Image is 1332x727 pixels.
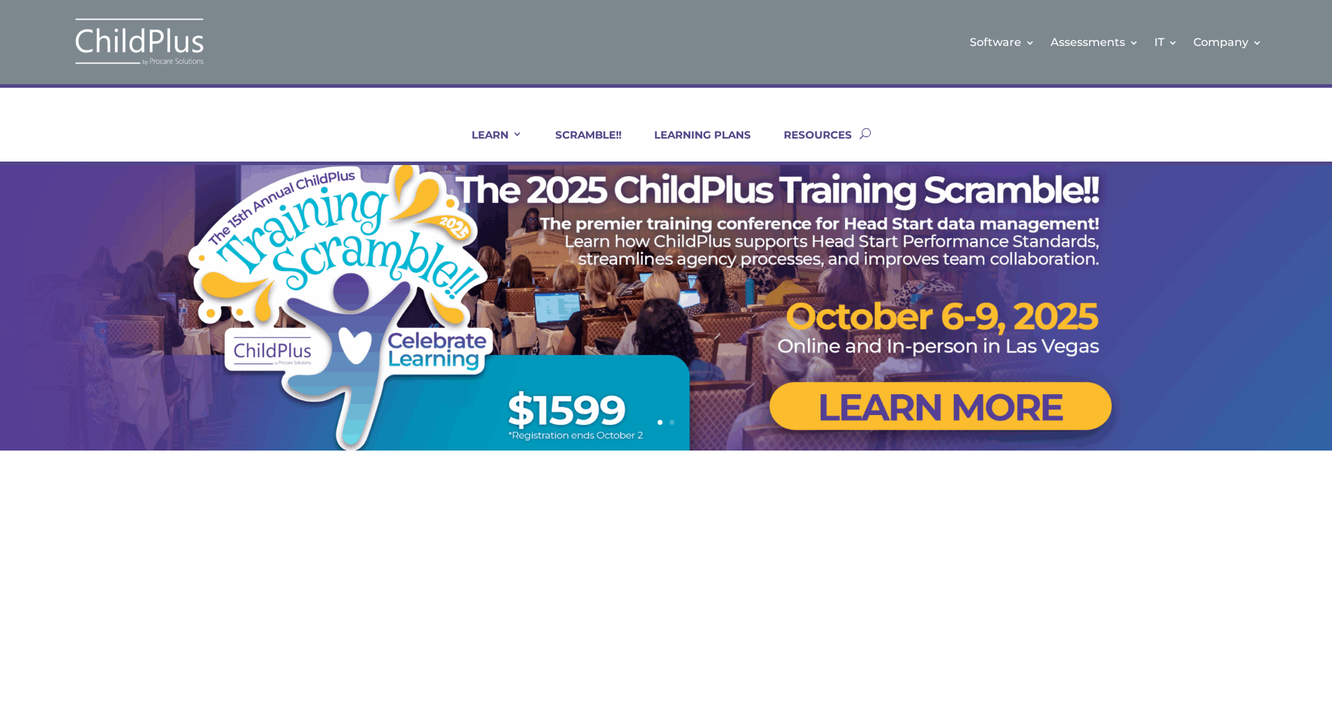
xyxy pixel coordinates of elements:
a: IT [1154,14,1178,70]
a: RESOURCES [766,128,852,162]
a: 1 [658,420,663,425]
a: LEARNING PLANS [637,128,751,162]
a: 2 [669,420,674,425]
a: Company [1193,14,1262,70]
a: Assessments [1051,14,1139,70]
a: SCRAMBLE!! [538,128,621,162]
a: Software [970,14,1035,70]
a: LEARN [454,128,522,162]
